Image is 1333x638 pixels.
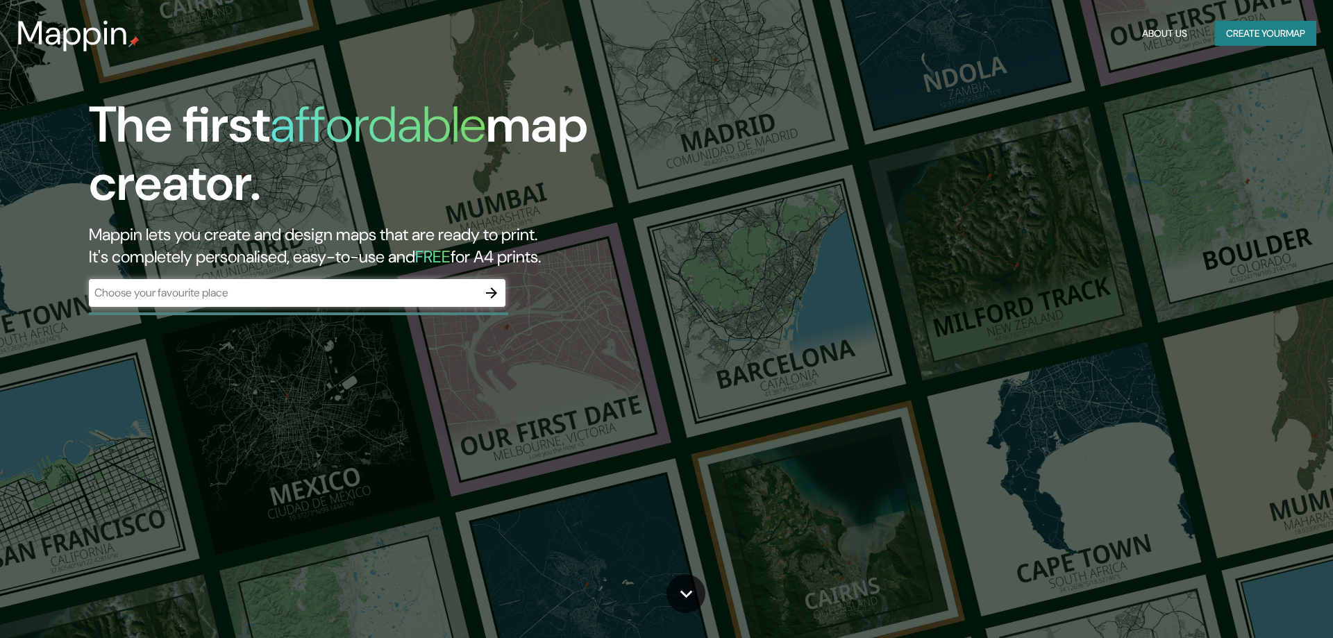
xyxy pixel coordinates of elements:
[89,96,755,224] h1: The first map creator.
[415,246,451,267] h5: FREE
[270,92,486,157] h1: affordable
[1137,21,1193,47] button: About Us
[89,285,478,301] input: Choose your favourite place
[128,36,140,47] img: mappin-pin
[89,224,755,268] h2: Mappin lets you create and design maps that are ready to print. It's completely personalised, eas...
[17,14,128,53] h3: Mappin
[1215,21,1316,47] button: Create yourmap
